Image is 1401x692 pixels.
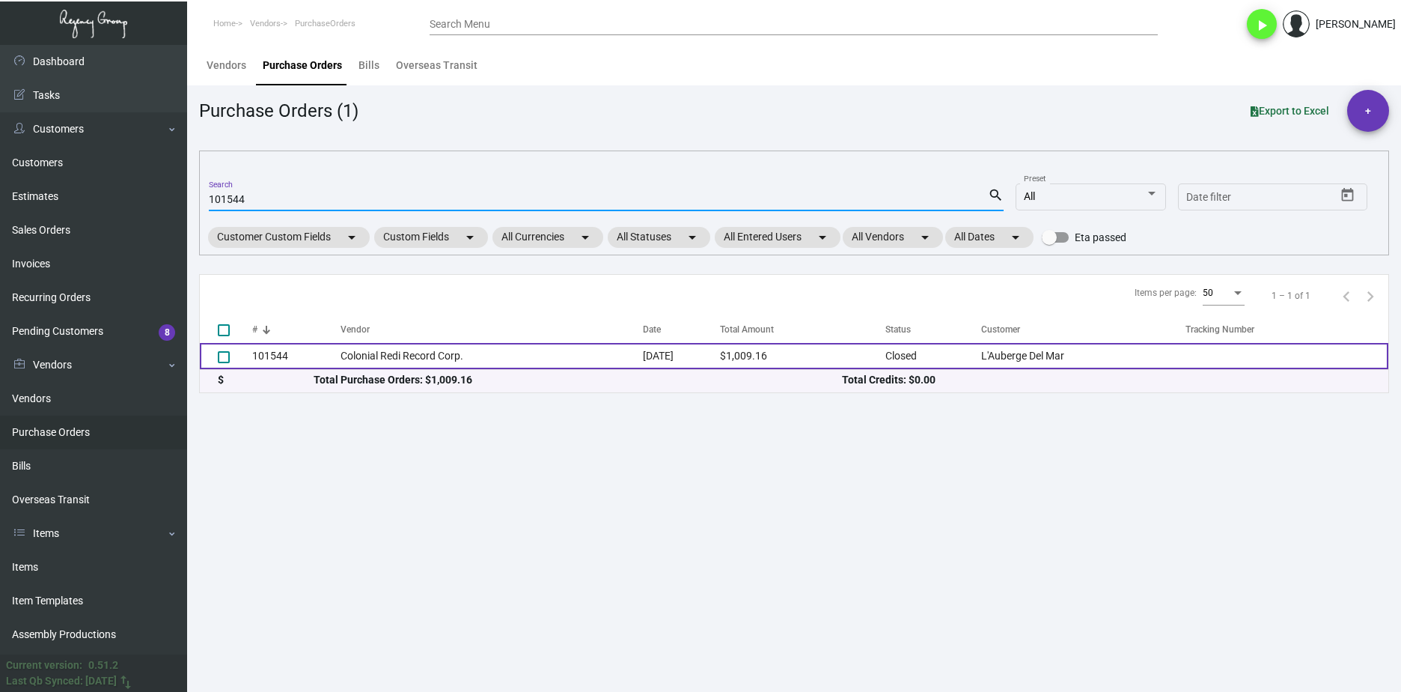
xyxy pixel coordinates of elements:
[1185,323,1254,336] div: Tracking Number
[1186,192,1233,204] input: Start date
[981,323,1185,336] div: Customer
[842,372,1370,388] div: Total Credits: $0.00
[252,323,257,336] div: #
[988,186,1004,204] mat-icon: search
[213,19,236,28] span: Home
[1007,228,1025,246] mat-icon: arrow_drop_down
[263,58,342,73] div: Purchase Orders
[492,227,603,248] mat-chip: All Currencies
[683,228,701,246] mat-icon: arrow_drop_down
[885,343,981,369] td: Closed
[1135,286,1197,300] div: Items per page:
[218,372,314,388] div: $
[715,227,840,248] mat-chip: All Entered Users
[252,323,341,336] div: #
[1253,16,1271,34] i: play_arrow
[981,343,1185,369] td: L'Auberge Del Mar
[461,228,479,246] mat-icon: arrow_drop_down
[1334,284,1358,308] button: Previous page
[1245,192,1317,204] input: End date
[341,323,642,336] div: Vendor
[396,58,477,73] div: Overseas Transit
[314,372,842,388] div: Total Purchase Orders: $1,009.16
[6,673,117,689] div: Last Qb Synced: [DATE]
[981,323,1020,336] div: Customer
[720,323,885,336] div: Total Amount
[1358,284,1382,308] button: Next page
[608,227,710,248] mat-chip: All Statuses
[250,19,281,28] span: Vendors
[1247,9,1277,39] button: play_arrow
[1316,16,1396,32] div: [PERSON_NAME]
[720,323,774,336] div: Total Amount
[207,58,246,73] div: Vendors
[1365,90,1371,132] span: +
[1251,105,1329,117] span: Export to Excel
[6,658,82,673] div: Current version:
[1347,90,1389,132] button: +
[945,227,1034,248] mat-chip: All Dates
[341,343,642,369] td: Colonial Redi Record Corp.
[885,323,981,336] div: Status
[576,228,594,246] mat-icon: arrow_drop_down
[720,343,885,369] td: $1,009.16
[643,323,661,336] div: Date
[1336,183,1360,207] button: Open calendar
[208,227,370,248] mat-chip: Customer Custom Fields
[1075,228,1126,246] span: Eta passed
[1272,289,1310,303] div: 1 – 1 of 1
[1239,97,1341,124] button: Export to Excel
[1185,323,1388,336] div: Tracking Number
[295,19,355,28] span: PurchaseOrders
[643,343,720,369] td: [DATE]
[916,228,934,246] mat-icon: arrow_drop_down
[374,227,488,248] mat-chip: Custom Fields
[88,658,118,673] div: 0.51.2
[343,228,361,246] mat-icon: arrow_drop_down
[814,228,831,246] mat-icon: arrow_drop_down
[1203,288,1213,298] span: 50
[843,227,943,248] mat-chip: All Vendors
[885,323,911,336] div: Status
[358,58,379,73] div: Bills
[1283,10,1310,37] img: admin@bootstrapmaster.com
[341,323,370,336] div: Vendor
[643,323,720,336] div: Date
[199,97,358,124] div: Purchase Orders (1)
[252,343,341,369] td: 101544
[1024,190,1035,202] span: All
[1203,288,1245,299] mat-select: Items per page:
